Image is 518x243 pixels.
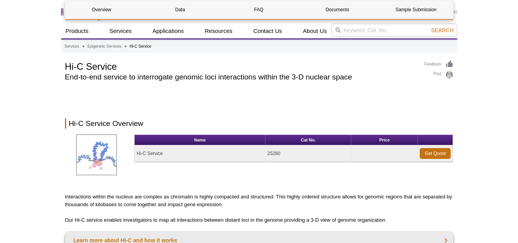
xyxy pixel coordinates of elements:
a: Services [65,43,79,50]
a: Services [105,24,137,38]
h2: End-to-end service to interrogate genomic loci interactions within the 3-D nuclear space​ [65,74,417,81]
a: Data [144,0,217,19]
li: Hi-C Service [130,44,151,48]
span: Search [431,27,453,33]
th: Cat No. [265,135,351,145]
p: Interactions within the nucleus are complex as chromatin is highly compacted and structured. This... [65,193,453,209]
a: Print [424,71,453,79]
a: Applications [148,24,188,38]
a: Sample Submission [380,0,452,19]
button: Search [429,27,456,34]
th: Price [351,135,418,145]
a: Overview [65,0,138,19]
li: » [125,44,127,48]
a: Products [61,24,93,38]
img: Hi-C Service [76,134,117,175]
p: Our Hi-C service enables investigators to map all interactions between distant loci in the genome... [65,216,453,224]
h1: Hi-C Service [65,60,417,72]
a: Epigenetic Services [87,43,121,50]
a: FAQ [222,0,295,19]
a: About Us [298,24,332,38]
li: » [82,44,85,48]
a: Get Quote [420,148,451,159]
a: Contact Us [249,24,287,38]
th: Name [135,135,265,145]
a: Resources [200,24,237,38]
input: Keyword, Cat. No. [332,24,457,37]
td: 25280 [265,145,351,162]
a: Documents [301,0,374,19]
a: Feedback [424,60,453,69]
td: Hi-C Service [135,145,265,162]
h2: Hi-C Service Overview [65,118,453,129]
